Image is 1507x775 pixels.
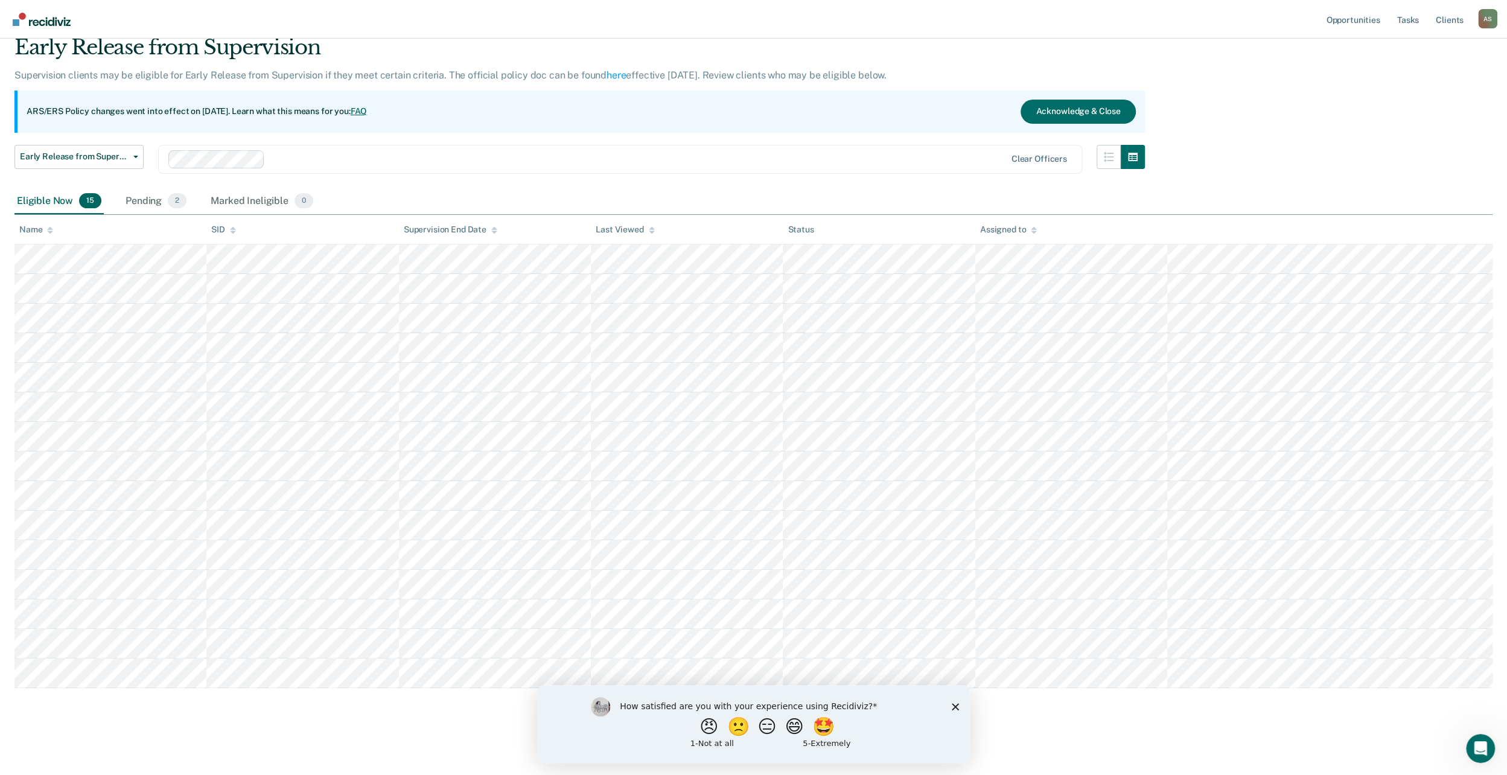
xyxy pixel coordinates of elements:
div: Name [19,225,53,235]
span: 15 [79,193,101,209]
button: Early Release from Supervision [14,145,144,169]
div: Clear officers [1012,154,1067,164]
button: Profile dropdown button [1478,9,1497,28]
div: Supervision End Date [404,225,497,235]
div: SID [211,225,236,235]
div: Assigned to [980,225,1037,235]
p: ARS/ERS Policy changes went into effect on [DATE]. Learn what this means for you: [27,106,367,118]
a: here [607,69,626,81]
div: Status [788,225,814,235]
button: Acknowledge & Close [1021,100,1135,124]
div: Early Release from Supervision [14,35,1145,69]
div: A S [1478,9,1497,28]
div: Pending2 [123,188,189,215]
div: Eligible Now15 [14,188,104,215]
div: Last Viewed [596,225,654,235]
div: Marked Ineligible0 [208,188,316,215]
a: FAQ [351,106,368,116]
span: 2 [168,193,186,209]
img: Recidiviz [13,13,71,26]
span: Early Release from Supervision [20,151,129,162]
iframe: Intercom live chat [1466,734,1495,763]
span: 0 [295,193,313,209]
p: Supervision clients may be eligible for Early Release from Supervision if they meet certain crite... [14,69,887,81]
iframe: Survey by Kim from Recidiviz [538,685,970,763]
